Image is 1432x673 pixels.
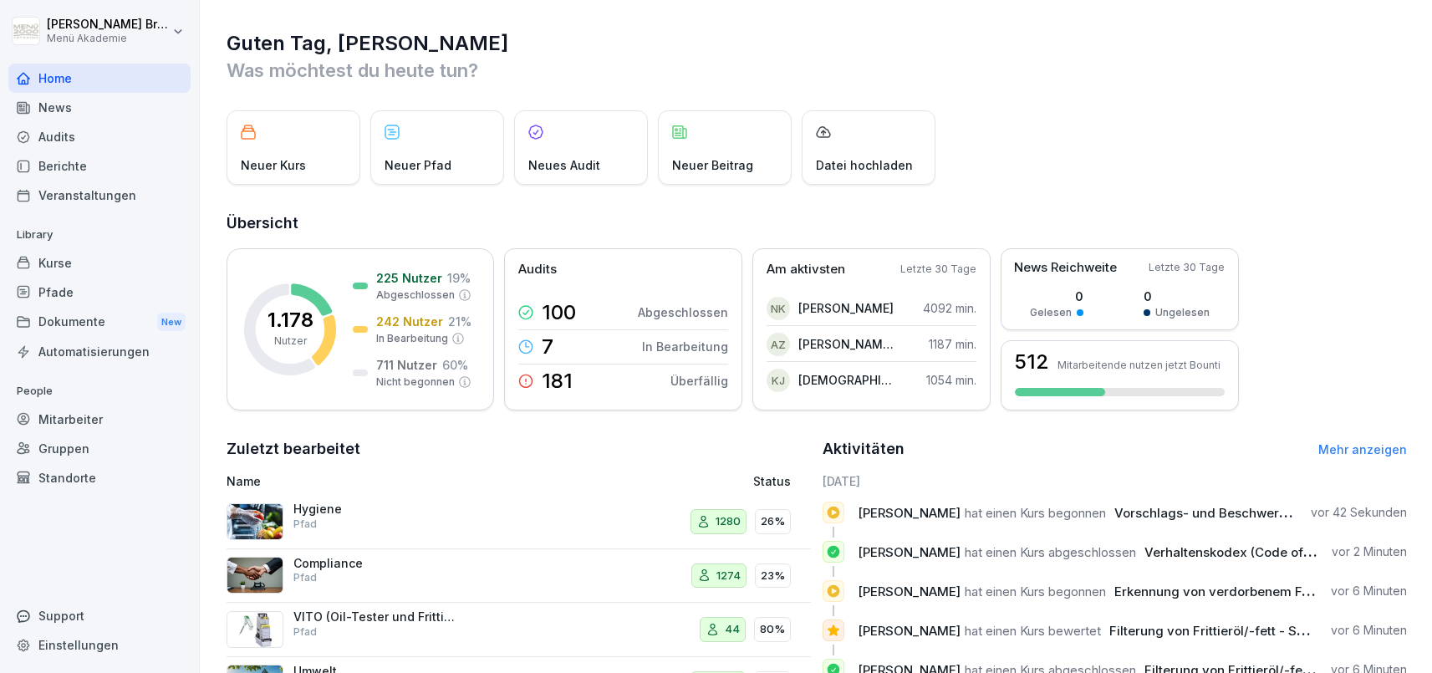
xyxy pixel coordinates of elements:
img: l7j8ma1q6cu44qkpc9tlpgs1.png [227,503,283,540]
span: hat einen Kurs abgeschlossen [965,544,1136,560]
p: 1054 min. [926,371,976,389]
p: VITO (Oil-Tester und Frittieröl-Filter) [293,609,461,625]
h2: Zuletzt bearbeitet [227,437,811,461]
p: 1187 min. [929,335,976,353]
a: Pfade [8,278,191,307]
p: 1280 [716,513,741,530]
div: AZ [767,333,790,356]
div: Einstellungen [8,630,191,660]
a: Mehr anzeigen [1318,442,1407,456]
p: 4092 min. [923,299,976,317]
p: Was möchtest du heute tun? [227,57,1407,84]
h2: Aktivitäten [823,437,905,461]
p: Überfällig [670,372,728,390]
a: Veranstaltungen [8,181,191,210]
span: [PERSON_NAME] [858,505,961,521]
p: 225 Nutzer [376,269,442,287]
p: News Reichweite [1014,258,1117,278]
p: 1.178 [268,310,313,330]
a: Kurse [8,248,191,278]
p: Neuer Beitrag [672,156,753,174]
p: [PERSON_NAME] [798,299,894,317]
h6: [DATE] [823,472,1407,490]
a: Standorte [8,463,191,492]
p: Pfad [293,625,317,640]
h2: Übersicht [227,212,1407,235]
p: Mitarbeitende nutzen jetzt Bounti [1057,359,1221,371]
a: Gruppen [8,434,191,463]
p: Datei hochladen [816,156,913,174]
a: Home [8,64,191,93]
p: vor 42 Sekunden [1311,504,1407,521]
span: hat einen Kurs bewertet [965,623,1101,639]
p: Compliance [293,556,461,571]
a: Berichte [8,151,191,181]
p: People [8,378,191,405]
a: Automatisierungen [8,337,191,366]
p: 7 [542,337,553,357]
a: HygienePfad128026% [227,495,811,549]
p: [DEMOGRAPHIC_DATA][PERSON_NAME] [798,371,894,389]
div: KJ [767,369,790,392]
p: vor 2 Minuten [1332,543,1407,560]
p: Letzte 30 Tage [900,262,976,277]
p: 100 [542,303,576,323]
p: Neuer Pfad [385,156,451,174]
p: 23% [761,568,785,584]
p: vor 6 Minuten [1331,622,1407,639]
a: DokumenteNew [8,307,191,338]
p: 26% [761,513,785,530]
a: Audits [8,122,191,151]
span: hat einen Kurs begonnen [965,584,1106,599]
img: f7m8v62ee7n5nq2sscivbeev.png [227,557,283,594]
p: Nicht begonnen [376,375,455,390]
span: Erkennung von verdorbenem Fett [1114,584,1317,599]
p: Ungelesen [1155,305,1210,320]
p: 242 Nutzer [376,313,443,330]
p: Audits [518,260,557,279]
p: 181 [542,371,573,391]
div: New [157,313,186,332]
h1: Guten Tag, [PERSON_NAME] [227,30,1407,57]
p: In Bearbeitung [376,331,448,346]
a: CompliancePfad127423% [227,549,811,604]
p: Neuer Kurs [241,156,306,174]
p: Pfad [293,570,317,585]
p: Abgeschlossen [376,288,455,303]
p: 21 % [448,313,471,330]
p: Name [227,472,589,490]
div: Dokumente [8,307,191,338]
p: [PERSON_NAME] Zsarta [798,335,894,353]
p: Letzte 30 Tage [1149,260,1225,275]
p: 80% [760,621,785,638]
p: Hygiene [293,502,461,517]
p: Status [753,472,791,490]
a: News [8,93,191,122]
p: Gelesen [1030,305,1072,320]
p: Am aktivsten [767,260,845,279]
p: Abgeschlossen [638,303,728,321]
p: vor 6 Minuten [1331,583,1407,599]
p: Menü Akademie [47,33,169,44]
div: NK [767,297,790,320]
span: [PERSON_NAME] [858,584,961,599]
p: In Bearbeitung [642,338,728,355]
img: g6cyvrwv0tz92zdm27cjuovn.png [227,611,283,648]
span: hat einen Kurs begonnen [965,505,1106,521]
div: Support [8,601,191,630]
p: 711 Nutzer [376,356,437,374]
p: 0 [1030,288,1083,305]
p: Library [8,222,191,248]
a: VITO (Oil-Tester und Frittieröl-Filter)Pfad4480% [227,603,811,657]
span: Filterung von Frittieröl/-fett - STANDARD ohne Vito [1109,623,1414,639]
p: 44 [725,621,740,638]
